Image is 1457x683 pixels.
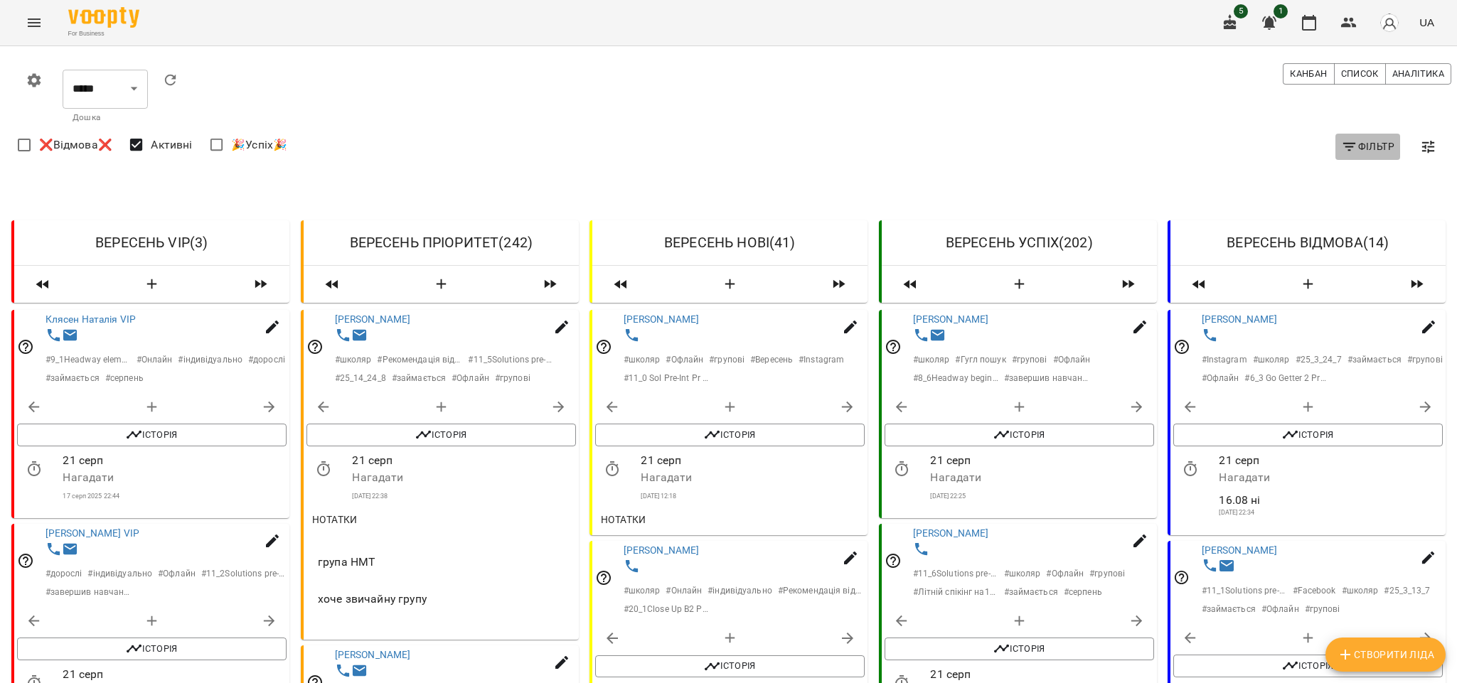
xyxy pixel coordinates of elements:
button: Створити Ліда [361,271,522,297]
h6: ВЕРЕСЕНЬ УСПІХ ( 202 ) [893,232,1146,254]
button: Створити Ліда [939,271,1100,297]
span: Пересунути лідів з колонки [1105,271,1151,297]
span: Історія [602,426,858,443]
a: Клясен Наталія VIP [46,313,137,325]
p: 21 серп [930,452,1153,469]
span: Пересунути лідів з колонки [309,271,355,297]
button: Створити Ліда [71,271,233,297]
p: # завершив навчання [46,586,131,598]
p: # індивідуально [178,353,242,366]
span: Пересунути лідів з колонки [238,271,284,297]
p: # 11_0 Sol Pre-Int Pr SPr Cont [624,372,709,384]
p: # 25_3_24_7 [1296,353,1342,366]
p: # Вересень [750,353,793,366]
svg: Відповідальний співробітник не заданий [1173,569,1190,586]
p: # групові [1089,567,1125,580]
img: avatar_s.png [1379,13,1399,33]
p: # школяр [624,584,661,597]
p: Нагадати [63,469,286,486]
p: # школяр [334,353,371,366]
p: Нагадати [1219,469,1443,486]
p: [DATE] 12:18 [641,491,865,501]
p: # 11_5Solutions pre-int first conditionalwillto be going to [468,353,553,366]
p: # дорослі [248,353,285,366]
a: [PERSON_NAME] [912,527,988,539]
button: Історія [595,655,865,677]
p: # займається [1347,353,1402,366]
span: Пересунути лідів з колонки [598,271,644,297]
a: [PERSON_NAME] VIP [46,527,140,539]
span: група НМТ [318,554,565,571]
p: # Офлайн [1202,372,1239,384]
p: # Instagram [1202,353,1247,366]
p: # Офлайн [452,372,489,384]
button: UA [1414,9,1440,36]
p: 21 серп [63,452,286,469]
a: [PERSON_NAME] [624,313,700,325]
button: Список [1334,63,1386,85]
span: Список [1341,66,1379,82]
p: # індивідуально [708,584,772,597]
p: 16.08 ні [1219,491,1443,508]
p: # школяр [1342,583,1379,596]
button: Історія [885,424,1154,446]
a: [PERSON_NAME] [912,313,988,325]
span: 1 [1274,4,1288,18]
span: Пересунути лідів з колонки [1176,271,1222,297]
a: [PERSON_NAME] [334,649,410,660]
span: Пересунути лідів з колонки [527,271,572,297]
p: # Офлайн [158,567,196,580]
button: Канбан [1283,63,1334,85]
a: [PERSON_NAME] [624,544,700,556]
p: # Онлайн [137,353,173,366]
p: 21 серп [930,666,1153,683]
svg: Відповідальний співробітник не заданий [885,552,902,569]
span: Історія [314,426,569,443]
p: # Офлайн [1046,567,1084,580]
button: Історія [595,424,865,446]
button: Аналітика [1385,63,1451,85]
svg: Відповідальний співробітник не заданий [17,552,34,569]
span: Історія [602,657,858,674]
button: Фільтр [1335,134,1400,159]
span: Історія [1180,426,1436,443]
span: Пересунути лідів з колонки [816,271,862,297]
p: [DATE] 22:34 [1219,508,1443,518]
button: Menu [17,6,51,40]
p: [DATE] 22:38 [352,491,575,501]
p: # групові [1407,353,1443,366]
p: # серпень [105,372,144,384]
p: # завершив навчання [1003,372,1089,384]
p: # займається [1202,602,1256,615]
span: Історія [24,640,279,657]
p: # Літній спікінг на12_00 [912,586,998,598]
p: # займається [391,372,445,384]
span: Канбан [1290,66,1327,82]
p: # школяр [1003,567,1040,580]
p: # Рекомендація від друзів знайомих тощо [778,584,863,597]
span: Пересунути лідів з колонки [20,271,65,297]
h6: ВЕРЕСЕНЬ ВІДМОВА ( 14 ) [1182,232,1434,254]
p: Нагадати [930,469,1153,486]
p: # 20_1Close Up B2 PrSPrCont [624,603,709,615]
span: Історія [24,426,279,443]
span: ❌Відмова❌ [39,136,112,154]
a: [PERSON_NAME] [334,313,410,325]
button: Історія [1173,655,1443,677]
p: # школяр [1253,353,1290,366]
p: Нагадати [641,469,865,486]
button: Створити Ліда [1325,638,1446,672]
button: Історія [1173,424,1443,446]
h6: ВЕРЕСЕНЬ ПРІОРИТЕТ ( 242 ) [315,232,567,254]
span: хоче звичайну групу [318,590,565,607]
p: # школяр [912,353,949,366]
p: 17 серп 2025 22:44 [63,491,286,501]
span: Активні [151,136,192,154]
button: Історія [306,424,576,446]
span: Нотатки [601,511,646,528]
span: 5 [1234,4,1248,18]
svg: Відповідальний співробітник не заданий [1173,338,1190,355]
p: # 9_1Headway elementary to be [46,353,131,366]
button: Історія [17,638,287,660]
span: Історія [1180,657,1436,674]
